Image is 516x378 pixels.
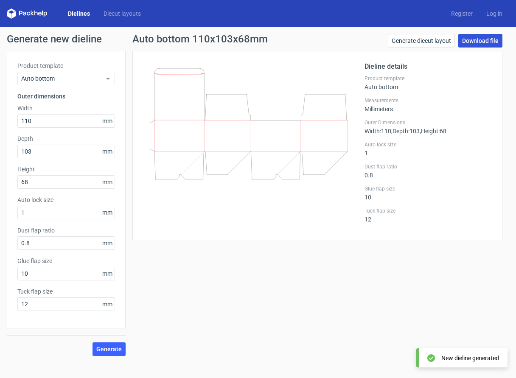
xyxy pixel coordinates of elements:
[365,128,391,134] span: Width : 110
[17,134,115,143] label: Depth
[480,9,509,18] a: Log in
[100,206,115,219] span: mm
[444,9,480,18] a: Register
[365,207,492,223] div: 12
[61,9,97,18] a: Dielines
[365,75,492,82] label: Product template
[17,165,115,174] label: Height
[100,115,115,127] span: mm
[458,34,502,48] a: Download file
[100,237,115,249] span: mm
[96,346,122,352] span: Generate
[100,176,115,188] span: mm
[21,74,105,83] span: Auto bottom
[100,145,115,158] span: mm
[17,104,115,112] label: Width
[365,97,492,112] div: Millimeters
[97,9,148,18] a: Diecut layouts
[17,257,115,265] label: Glue flap size
[365,75,492,90] div: Auto bottom
[441,354,499,362] div: New dieline generated
[365,185,492,201] div: 10
[132,34,268,44] h1: Auto bottom 110x103x68mm
[17,287,115,296] label: Tuck flap size
[100,267,115,280] span: mm
[17,226,115,235] label: Dust flap ratio
[365,141,492,148] label: Auto lock size
[365,163,492,170] label: Dust flap ratio
[7,34,509,44] h1: Generate new dieline
[365,97,492,104] label: Measurements
[365,163,492,179] div: 0.8
[365,207,492,214] label: Tuck flap size
[365,62,492,72] h2: Dieline details
[365,185,492,192] label: Glue flap size
[17,196,115,204] label: Auto lock size
[388,34,455,48] a: Generate diecut layout
[17,62,115,70] label: Product template
[391,128,420,134] span: , Depth : 103
[17,92,115,101] h3: Outer dimensions
[93,342,126,356] button: Generate
[365,119,492,126] label: Outer Dimensions
[365,141,492,157] div: 1
[420,128,446,134] span: , Height : 68
[100,298,115,311] span: mm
